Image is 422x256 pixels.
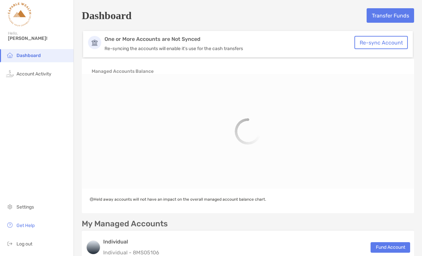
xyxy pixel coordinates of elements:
p: My Managed Accounts [82,220,168,228]
img: logo account [87,241,100,254]
h4: Managed Accounts Balance [92,69,154,74]
button: Transfer Funds [367,8,414,23]
p: Re-syncing the accounts will enable it's use for the cash transfers [105,46,358,51]
span: Settings [16,204,34,210]
span: Dashboard [16,53,41,58]
img: logout icon [6,240,14,247]
button: Fund Account [371,242,410,253]
p: One or More Accounts are Not Synced [105,36,358,43]
img: activity icon [6,70,14,77]
img: Account Icon [88,36,101,49]
span: Account Activity [16,71,51,77]
h3: Individual [103,238,159,246]
img: Zoe Logo [8,3,31,26]
img: settings icon [6,203,14,211]
span: Get Help [16,223,35,228]
h5: Dashboard [82,8,132,23]
span: [PERSON_NAME]! [8,36,70,41]
span: Log out [16,241,32,247]
span: Held away accounts will not have an impact on the overall managed account balance chart. [90,197,266,202]
button: Re-sync Account [354,36,408,49]
img: get-help icon [6,221,14,229]
img: household icon [6,51,14,59]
